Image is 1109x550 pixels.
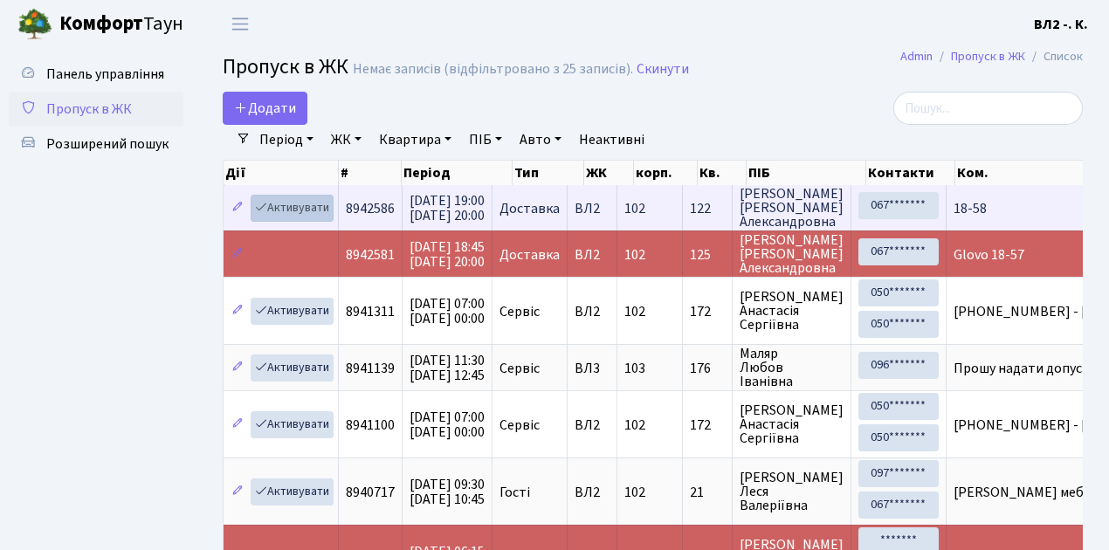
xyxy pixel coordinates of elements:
span: Гості [499,485,530,499]
span: 8942581 [346,245,395,265]
span: 102 [624,199,645,218]
span: 8941100 [346,416,395,435]
span: [DATE] 07:00 [DATE] 00:00 [410,294,485,328]
span: [PERSON_NAME] Леся Валеріївна [740,471,844,512]
span: [DATE] 18:45 [DATE] 20:00 [410,237,485,272]
a: Активувати [251,195,334,222]
span: 176 [690,361,725,375]
span: 8940717 [346,483,395,502]
a: Пропуск в ЖК [9,92,183,127]
a: Квартира [372,125,458,155]
span: Маляр Любов Іванівна [740,347,844,388]
span: Панель управління [46,65,164,84]
a: Додати [223,92,307,125]
span: Розширений пошук [46,134,169,154]
img: logo.png [17,7,52,42]
span: 102 [624,245,645,265]
span: Додати [234,99,296,118]
span: Таун [59,10,183,39]
span: [DATE] 09:30 [DATE] 10:45 [410,475,485,509]
a: Активувати [251,411,334,438]
th: Дії [224,161,339,185]
span: [PERSON_NAME] [PERSON_NAME] Александровна [740,233,844,275]
a: Пропуск в ЖК [951,47,1025,65]
th: корп. [634,161,698,185]
span: 8942586 [346,199,395,218]
span: [PERSON_NAME] Анастасія Сергіївна [740,403,844,445]
span: [PERSON_NAME] Анастасія Сергіївна [740,290,844,332]
th: Контакти [866,161,955,185]
span: 172 [690,418,725,432]
li: Список [1025,47,1083,66]
a: Активувати [251,478,334,505]
span: 103 [624,359,645,378]
span: [PERSON_NAME] меблі [954,483,1094,502]
span: Glovo 18-57 [954,245,1024,265]
span: Сервіс [499,361,540,375]
button: Переключити навігацію [218,10,262,38]
th: ЖК [584,161,634,185]
b: ВЛ2 -. К. [1034,15,1088,34]
a: Активувати [251,298,334,325]
span: Доставка [499,202,560,216]
span: ВЛ2 [575,305,610,319]
span: 8941139 [346,359,395,378]
span: [DATE] 07:00 [DATE] 00:00 [410,408,485,442]
span: 8941311 [346,302,395,321]
span: [PERSON_NAME] [PERSON_NAME] Александровна [740,187,844,229]
span: 122 [690,202,725,216]
a: Скинути [637,61,689,78]
span: [DATE] 19:00 [DATE] 20:00 [410,191,485,225]
span: ВЛ2 [575,485,610,499]
a: Період [252,125,320,155]
span: 21 [690,485,725,499]
a: ВЛ2 -. К. [1034,14,1088,35]
span: 102 [624,483,645,502]
span: Доставка [499,248,560,262]
nav: breadcrumb [874,38,1109,75]
th: Кв. [698,161,747,185]
a: Розширений пошук [9,127,183,162]
th: Період [402,161,513,185]
span: ВЛ2 [575,202,610,216]
span: Сервіс [499,418,540,432]
span: 172 [690,305,725,319]
a: Авто [513,125,568,155]
span: Сервіс [499,305,540,319]
span: 102 [624,416,645,435]
th: Тип [513,161,584,185]
span: 18-58 [954,199,987,218]
a: Панель управління [9,57,183,92]
span: Пропуск в ЖК [223,52,348,82]
span: [DATE] 11:30 [DATE] 12:45 [410,351,485,385]
a: ПІБ [462,125,509,155]
span: ВЛ2 [575,248,610,262]
th: # [339,161,402,185]
span: ВЛ3 [575,361,610,375]
span: ВЛ2 [575,418,610,432]
span: 125 [690,248,725,262]
a: Активувати [251,354,334,382]
a: Неактивні [572,125,651,155]
span: Пропуск в ЖК [46,100,132,119]
th: ПІБ [747,161,866,185]
div: Немає записів (відфільтровано з 25 записів). [353,61,633,78]
b: Комфорт [59,10,143,38]
a: Admin [900,47,933,65]
input: Пошук... [893,92,1083,125]
span: 102 [624,302,645,321]
a: ЖК [324,125,369,155]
